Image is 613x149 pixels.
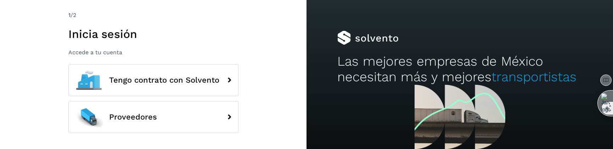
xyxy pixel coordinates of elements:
[68,49,238,56] p: Accede a tu cuenta
[68,12,71,18] span: 1
[68,27,238,41] h1: Inicia sesión
[68,11,238,20] div: /2
[68,64,238,96] button: Tengo contrato con Solvento
[491,69,577,84] span: transportistas
[337,54,583,85] h2: Las mejores empresas de México necesitan más y mejores
[109,76,219,84] span: Tengo contrato con Solvento
[68,101,238,133] button: Proveedores
[109,113,157,121] span: Proveedores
